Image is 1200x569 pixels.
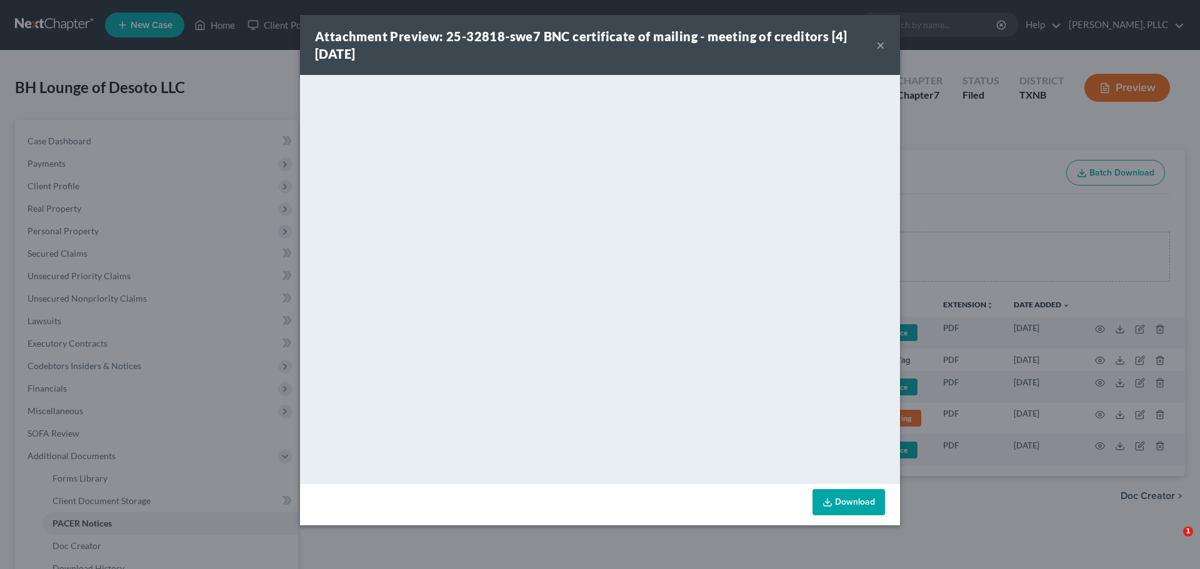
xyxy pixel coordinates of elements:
iframe: <object ng-attr-data='[URL][DOMAIN_NAME]' type='application/pdf' width='100%' height='650px'></ob... [300,75,900,481]
span: 1 [1183,527,1193,537]
strong: Attachment Preview: 25-32818-swe7 BNC certificate of mailing - meeting of creditors [4] [DATE] [315,29,847,61]
button: × [876,37,885,52]
iframe: Intercom live chat [1157,527,1187,557]
a: Download [812,489,885,515]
